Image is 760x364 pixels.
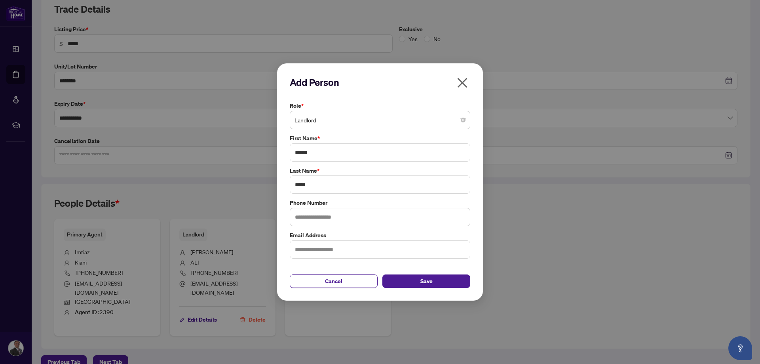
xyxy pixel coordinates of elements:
span: close [456,76,469,89]
label: Last Name [290,166,470,175]
button: Cancel [290,274,378,288]
label: Phone Number [290,198,470,207]
label: Role [290,101,470,110]
label: Email Address [290,231,470,240]
span: Cancel [325,275,342,288]
span: close-circle [461,118,465,122]
span: Save [420,275,433,288]
h2: Add Person [290,76,470,89]
button: Open asap [728,336,752,360]
label: First Name [290,134,470,143]
button: Save [382,274,470,288]
span: Landlord [294,112,465,128]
